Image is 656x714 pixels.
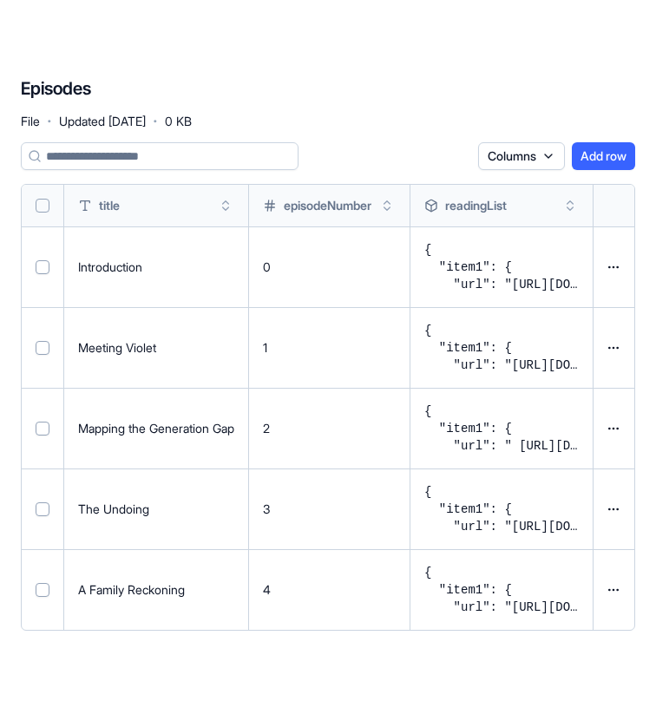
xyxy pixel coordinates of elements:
[424,403,579,455] pre: { "item1": { "url": " [URL][DOMAIN_NAME]", "type": "'website", "title": " Final Report on Combati...
[78,339,234,357] div: Meeting Violet
[572,142,635,170] button: Add row
[153,108,158,135] span: ·
[78,259,234,276] div: Introduction
[424,241,579,293] pre: { "item1": { "url": "[URL][DOMAIN_NAME]", "type": "opinion", "title": "Violet's Columns Page", "a...
[36,583,49,597] button: Select row
[263,501,270,516] span: 3
[47,108,52,135] span: ·
[263,340,267,355] span: 1
[36,260,49,274] button: Select row
[36,341,49,355] button: Select row
[561,197,579,214] button: Toggle sort
[78,420,234,437] div: Mapping the Generation Gap
[59,113,146,130] span: Updated [DATE]
[284,197,371,214] span: episodeNumber
[424,322,579,374] pre: { "item1": { "url": "[URL][DOMAIN_NAME]", "type": "pdf", "title": "PSC Statement [DATE]", "author...
[263,582,271,597] span: 4
[78,581,234,599] div: A Family Reckoning
[263,259,271,274] span: 0
[36,422,49,436] button: Select row
[21,113,40,130] span: File
[424,564,579,616] pre: { "item1": { "url": "[URL][DOMAIN_NAME]", "type": "book", "title": "Intergenerational Trauma and ...
[263,421,270,436] span: 2
[378,197,396,214] button: Toggle sort
[78,501,234,518] div: The Undoing
[36,199,49,213] button: Select all
[165,113,192,130] span: 0 KB
[217,197,234,214] button: Toggle sort
[36,502,49,516] button: Select row
[424,483,579,535] pre: { "item1": { "url": "[URL][DOMAIN_NAME]", "type": "study", "title": "Families Divided: Political ...
[445,197,507,214] span: readingList
[478,142,565,170] button: Columns
[21,76,91,101] h4: Episodes
[99,197,120,214] span: title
